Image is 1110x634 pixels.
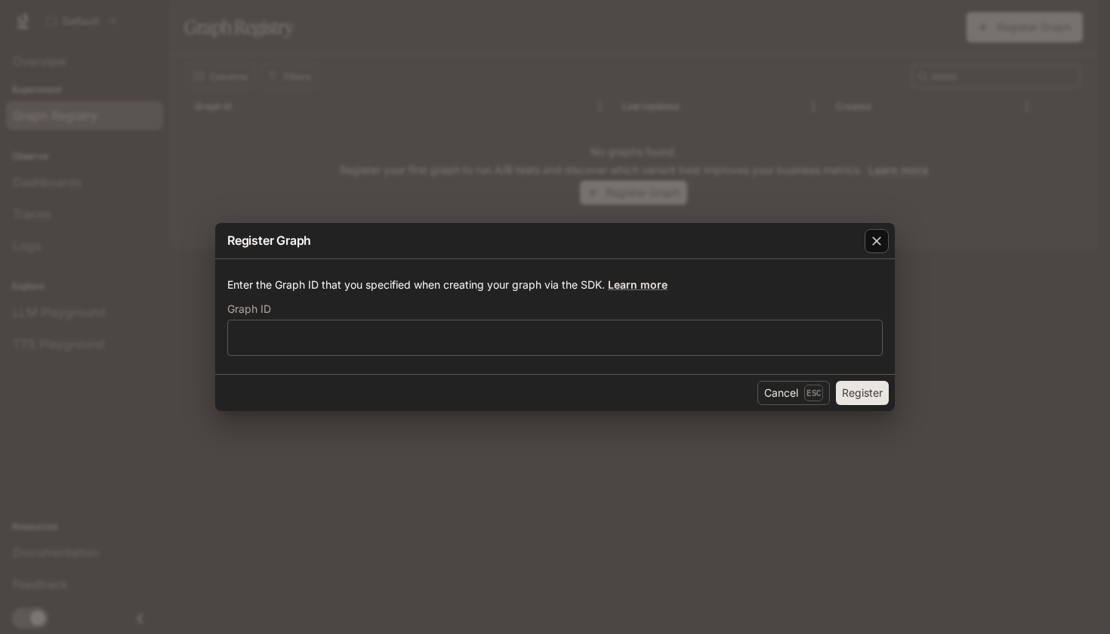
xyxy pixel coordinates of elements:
button: CancelEsc [757,381,830,405]
button: Register [836,381,889,405]
a: Learn more [608,278,668,291]
p: Esc [804,385,823,401]
p: Register Graph [227,231,311,249]
p: Graph ID [227,304,271,314]
p: Enter the Graph ID that you specified when creating your graph via the SDK. [227,277,883,292]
